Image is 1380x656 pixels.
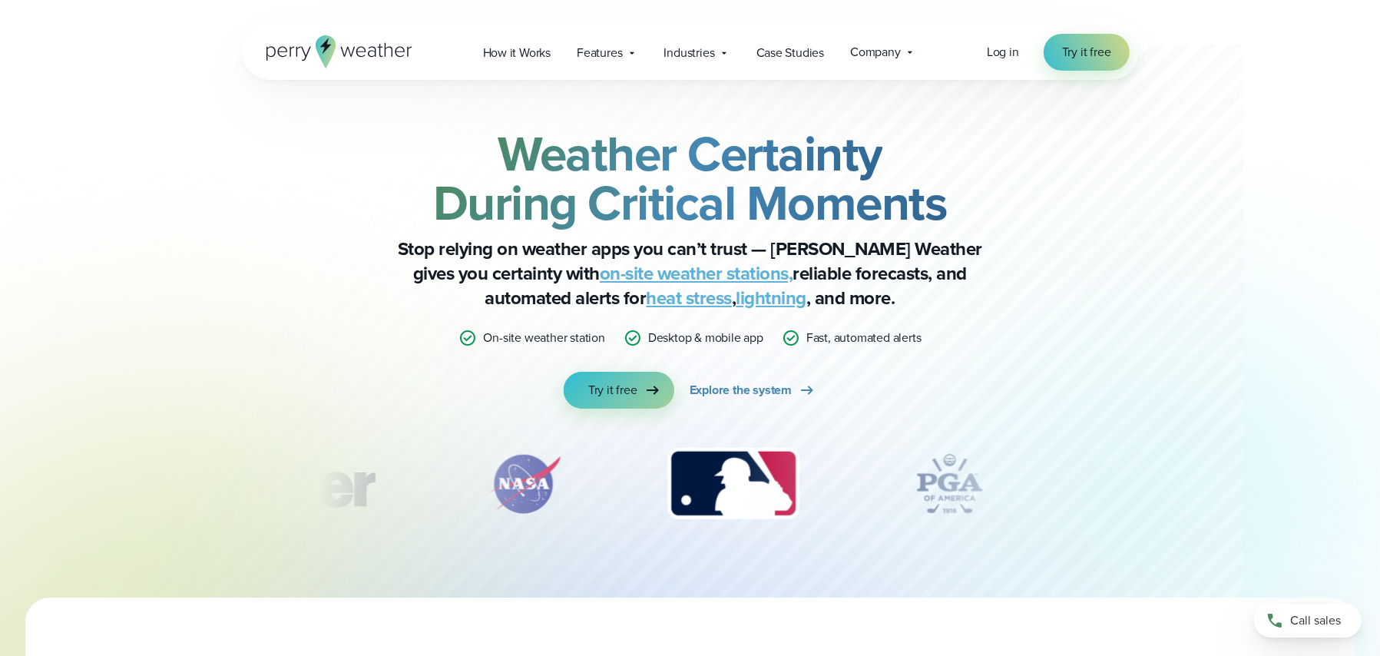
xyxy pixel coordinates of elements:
span: Call sales [1290,611,1341,630]
a: heat stress [647,284,733,312]
p: Stop relying on weather apps you can’t trust — [PERSON_NAME] Weather gives you certainty with rel... [383,237,998,310]
span: Try it free [1062,43,1111,61]
strong: Weather Certainty During Critical Moments [433,118,948,239]
p: Desktop & mobile app [648,329,763,347]
div: 3 of 12 [652,446,814,522]
img: PGA.svg [889,446,1011,522]
img: NASA.svg [471,446,578,522]
a: on-site weather stations, [600,260,793,287]
div: 2 of 12 [471,446,578,522]
div: 1 of 12 [179,446,397,522]
a: How it Works [470,37,564,68]
a: Try it free [564,372,674,409]
a: Case Studies [743,37,838,68]
a: Try it free [1044,34,1130,71]
span: Industries [664,44,715,62]
span: Case Studies [756,44,825,62]
div: slideshow [319,446,1062,530]
span: Try it free [588,381,637,399]
a: Log in [987,43,1019,61]
div: 4 of 12 [889,446,1011,522]
p: On-site weather station [483,329,604,347]
span: Company [850,43,901,61]
img: Turner-Construction_1.svg [179,446,397,522]
span: Explore the system [690,381,792,399]
img: MLB.svg [652,446,814,522]
span: How it Works [483,44,551,62]
span: Features [577,44,622,62]
p: Fast, automated alerts [806,329,922,347]
a: Call sales [1254,604,1362,638]
a: Explore the system [690,372,816,409]
a: lightning [736,284,807,312]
